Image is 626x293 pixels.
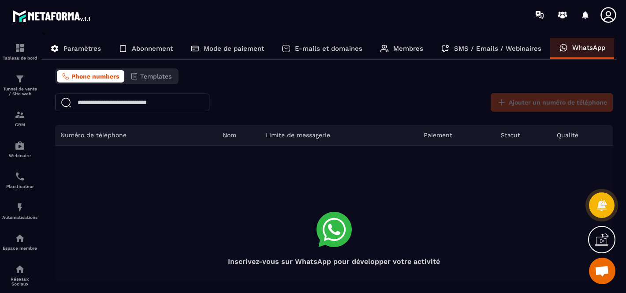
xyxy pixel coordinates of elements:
img: social-network [15,264,25,274]
p: Webinaire [2,153,37,158]
a: schedulerschedulerPlanificateur [2,165,37,195]
th: Nom [217,125,261,146]
img: formation [15,74,25,84]
p: WhatsApp [572,44,605,52]
img: automations [15,140,25,151]
p: Planificateur [2,184,37,189]
a: formationformationTableau de bord [2,36,37,67]
button: Templates [125,70,177,83]
a: automationsautomationsAutomatisations [2,195,37,226]
a: automationsautomationsWebinaire [2,134,37,165]
img: formation [15,43,25,53]
span: Phone numbers [71,73,119,80]
a: social-networksocial-networkRéseaux Sociaux [2,257,37,293]
img: automations [15,202,25,213]
p: Tableau de bord [2,56,37,60]
p: Automatisations [2,215,37,220]
img: automations [15,233,25,244]
th: Statut [496,125,551,146]
p: Mode de paiement [204,45,264,53]
p: E-mails et domaines [295,45,362,53]
p: Membres [393,45,423,53]
span: Templates [140,73,171,80]
p: Espace membre [2,246,37,251]
th: Numéro de téléphone [55,125,217,146]
p: SMS / Emails / Webinaires [454,45,541,53]
a: automationsautomationsEspace membre [2,226,37,257]
p: CRM [2,122,37,127]
img: logo [12,8,92,24]
p: Paramètres [63,45,101,53]
button: Phone numbers [57,70,124,83]
th: Paiement [418,125,496,146]
a: formationformationTunnel de vente / Site web [2,67,37,103]
p: Abonnement [132,45,173,53]
th: Qualité [551,125,613,146]
h4: Inscrivez-vous sur WhatsApp pour développer votre activité [55,257,613,266]
img: formation [15,109,25,120]
a: Ouvrir le chat [589,258,615,284]
p: Réseaux Sociaux [2,277,37,286]
th: Limite de messagerie [261,125,419,146]
a: formationformationCRM [2,103,37,134]
img: scheduler [15,171,25,182]
p: Tunnel de vente / Site web [2,86,37,96]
